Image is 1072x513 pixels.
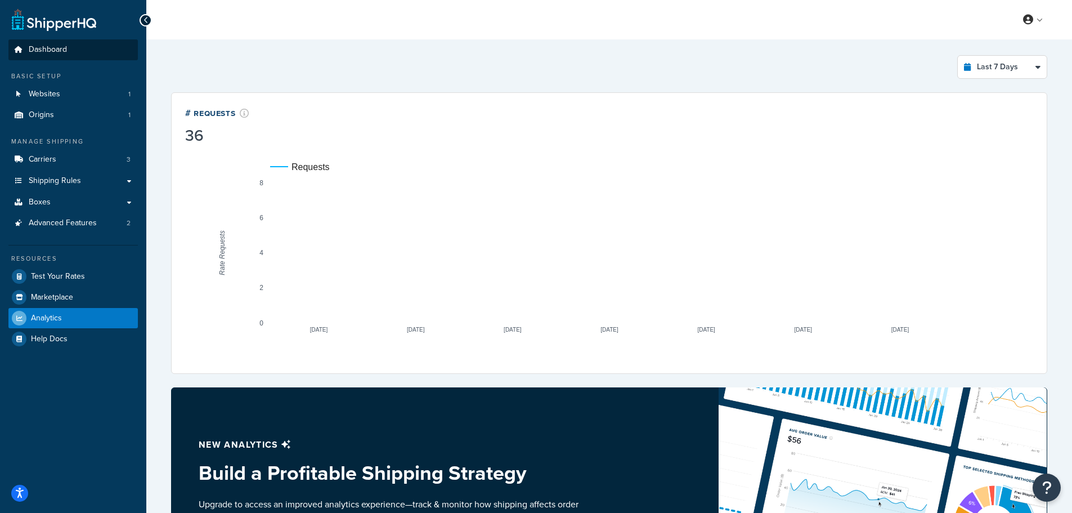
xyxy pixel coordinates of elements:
a: Advanced Features2 [8,213,138,234]
text: 4 [259,249,263,257]
text: 8 [259,179,263,187]
span: Boxes [29,198,51,207]
span: 2 [127,218,131,228]
span: Shipping Rules [29,176,81,186]
span: 1 [128,90,131,99]
li: Advanced Features [8,213,138,234]
span: Dashboard [29,45,67,55]
span: Marketplace [31,293,73,302]
div: 36 [185,128,249,144]
a: Origins1 [8,105,138,126]
li: Carriers [8,149,138,170]
span: 3 [127,155,131,164]
h3: Build a Profitable Shipping Strategy [199,462,582,484]
span: Help Docs [31,334,68,344]
div: # Requests [185,106,249,119]
a: Help Docs [8,329,138,349]
span: Carriers [29,155,56,164]
a: Dashboard [8,39,138,60]
a: Marketplace [8,287,138,307]
text: [DATE] [891,327,909,333]
text: 2 [259,284,263,292]
a: Analytics [8,308,138,328]
text: [DATE] [310,327,328,333]
p: New analytics [199,437,582,453]
a: Boxes [8,192,138,213]
text: Rate Requests [218,230,226,275]
text: Requests [291,162,330,172]
text: [DATE] [407,327,425,333]
text: [DATE] [600,327,618,333]
a: Test Your Rates [8,266,138,287]
span: Test Your Rates [31,272,85,282]
text: 0 [259,319,263,327]
text: 6 [259,214,263,222]
text: [DATE] [795,327,813,333]
li: Websites [8,84,138,105]
a: Shipping Rules [8,171,138,191]
div: Resources [8,254,138,264]
button: Open Resource Center [1033,474,1061,502]
svg: A chart. [185,146,1033,360]
a: Websites1 [8,84,138,105]
span: Advanced Features [29,218,97,228]
span: Origins [29,110,54,120]
text: [DATE] [697,327,715,333]
text: [DATE] [504,327,522,333]
span: Websites [29,90,60,99]
a: Carriers3 [8,149,138,170]
div: Manage Shipping [8,137,138,146]
span: 1 [128,110,131,120]
div: Basic Setup [8,72,138,81]
span: Analytics [31,314,62,323]
li: Origins [8,105,138,126]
